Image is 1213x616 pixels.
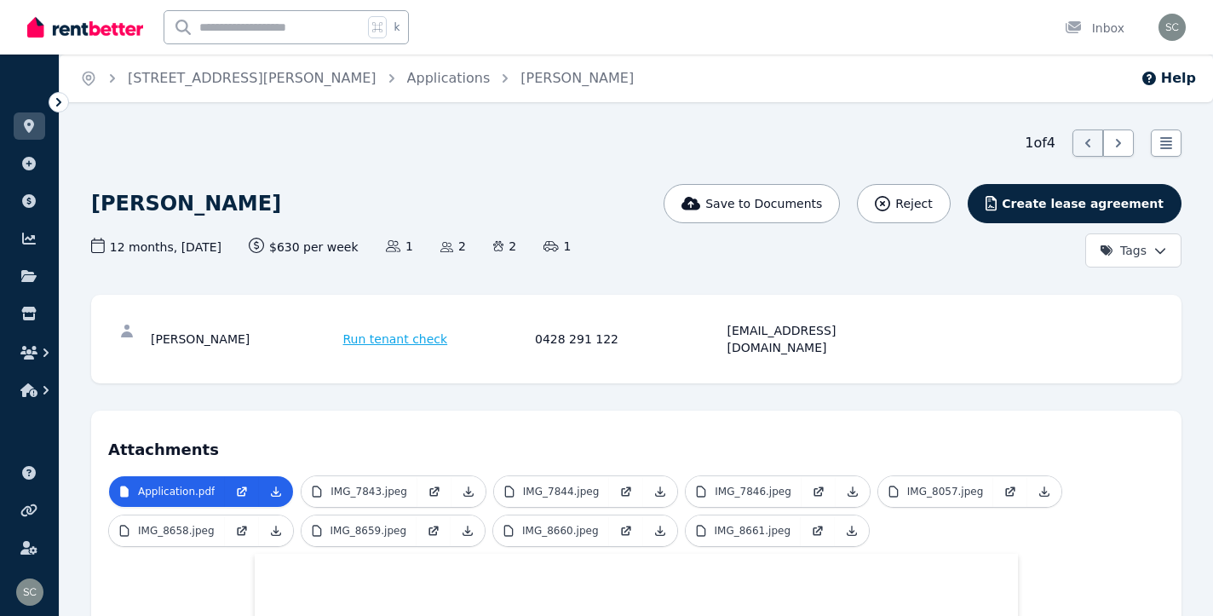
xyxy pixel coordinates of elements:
a: Download Attachment [259,515,293,546]
a: Download Attachment [259,476,293,507]
p: IMG_7844.jpeg [523,485,600,498]
img: susan campbell [1158,14,1186,41]
span: 2 [493,238,516,255]
a: IMG_8660.jpeg [493,515,609,546]
a: [STREET_ADDRESS][PERSON_NAME] [128,70,377,86]
a: Open in new Tab [609,515,643,546]
div: 0428 291 122 [535,322,722,356]
a: Open in new Tab [801,515,835,546]
a: Download Attachment [451,515,485,546]
button: Create lease agreement [968,184,1181,223]
a: Applications [407,70,491,86]
div: [EMAIL_ADDRESS][DOMAIN_NAME] [727,322,915,356]
span: $630 per week [249,238,359,256]
div: Inbox [1065,20,1124,37]
h1: [PERSON_NAME] [91,190,281,217]
span: 1 [386,238,413,255]
a: Open in new Tab [225,476,259,507]
a: Download Attachment [836,476,870,507]
h4: Attachments [108,428,1164,462]
img: susan campbell [16,579,43,606]
a: Open in new Tab [417,476,451,507]
a: IMG_8057.jpeg [878,476,994,507]
span: Tags [1100,242,1147,259]
span: Reject [895,195,932,212]
span: Save to Documents [705,195,822,212]
button: Reject [857,184,950,223]
a: Application.pdf [109,476,225,507]
a: Open in new Tab [225,515,259,546]
a: IMG_7843.jpeg [302,476,417,507]
div: [PERSON_NAME] [151,322,338,356]
a: [PERSON_NAME] [520,70,634,86]
span: Create lease agreement [1002,195,1164,212]
p: IMG_8660.jpeg [522,524,599,538]
a: Open in new Tab [609,476,643,507]
a: IMG_8659.jpeg [302,515,417,546]
span: Run tenant check [343,331,448,348]
p: IMG_7843.jpeg [331,485,407,498]
a: IMG_7846.jpeg [686,476,802,507]
p: IMG_8057.jpeg [907,485,984,498]
span: k [394,20,400,34]
p: IMG_7846.jpeg [715,485,791,498]
a: IMG_8661.jpeg [686,515,802,546]
span: 2 [440,238,466,255]
a: Open in new Tab [993,476,1027,507]
a: Download Attachment [643,515,677,546]
button: Help [1141,68,1196,89]
a: Open in new Tab [802,476,836,507]
p: IMG_8658.jpeg [138,524,215,538]
span: 12 months , [DATE] [91,238,221,256]
a: Open in new Tab [417,515,451,546]
span: 1 of 4 [1025,133,1055,153]
a: IMG_7844.jpeg [494,476,610,507]
p: IMG_8661.jpeg [715,524,791,538]
iframe: Intercom live chat [1155,558,1196,599]
button: Save to Documents [664,184,841,223]
a: IMG_8658.jpeg [109,515,225,546]
p: IMG_8659.jpeg [331,524,407,538]
a: Download Attachment [451,476,486,507]
span: 1 [543,238,571,255]
button: Tags [1085,233,1181,268]
p: Application.pdf [138,485,215,498]
a: Download Attachment [643,476,677,507]
a: Download Attachment [835,515,869,546]
a: Download Attachment [1027,476,1061,507]
nav: Breadcrumb [60,55,654,102]
img: RentBetter [27,14,143,40]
